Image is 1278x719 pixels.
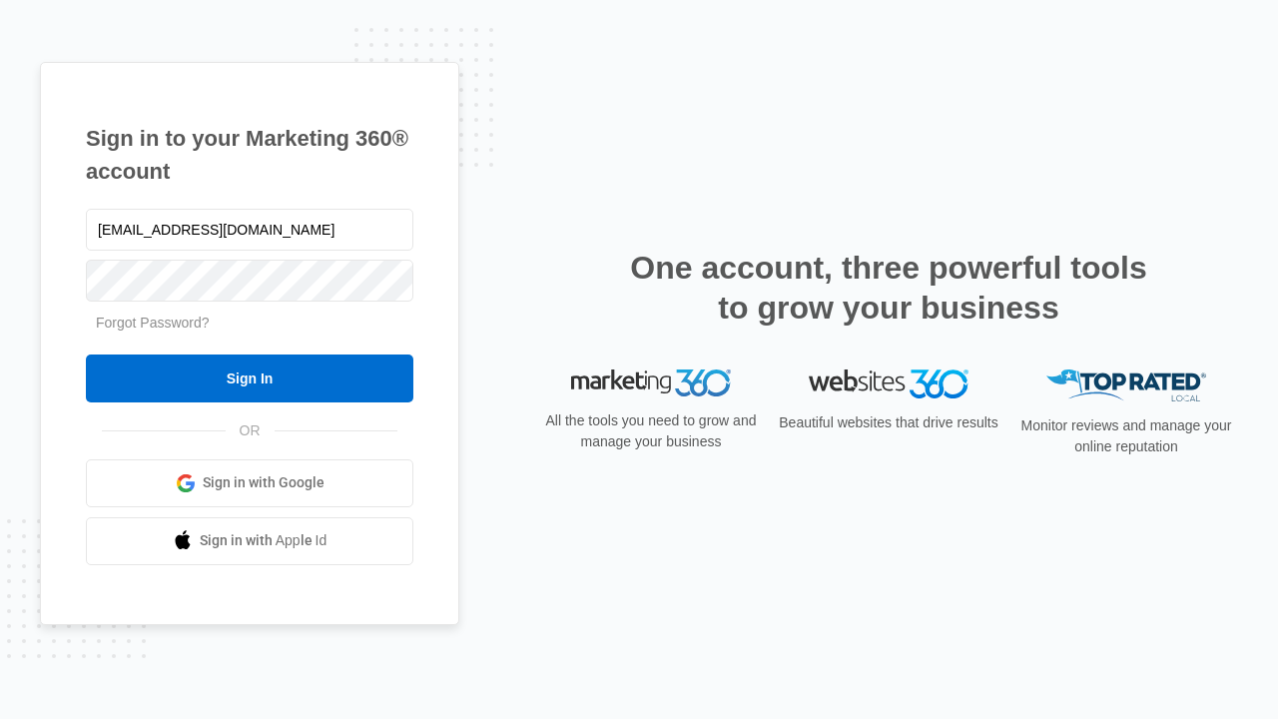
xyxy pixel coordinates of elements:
[777,412,1000,433] p: Beautiful websites that drive results
[86,122,413,188] h1: Sign in to your Marketing 360® account
[226,420,275,441] span: OR
[86,355,413,402] input: Sign In
[809,369,968,398] img: Websites 360
[96,315,210,331] a: Forgot Password?
[200,530,327,551] span: Sign in with Apple Id
[539,410,763,452] p: All the tools you need to grow and manage your business
[1046,369,1206,402] img: Top Rated Local
[203,472,324,493] span: Sign in with Google
[1014,415,1238,457] p: Monitor reviews and manage your online reputation
[624,248,1153,328] h2: One account, three powerful tools to grow your business
[86,517,413,565] a: Sign in with Apple Id
[571,369,731,397] img: Marketing 360
[86,209,413,251] input: Email
[86,459,413,507] a: Sign in with Google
